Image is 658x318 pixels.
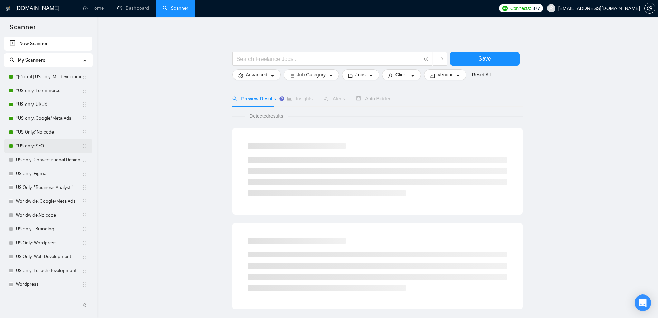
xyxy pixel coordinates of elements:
a: Worldwide: Google/Meta Ads [16,194,82,208]
a: homeHome [83,5,104,11]
span: holder [82,199,87,204]
a: Reset All [472,71,491,79]
span: holder [82,254,87,260]
span: user [549,6,554,11]
span: setting [645,6,655,11]
a: US Only: Web Development [16,250,82,264]
span: setting [238,73,243,78]
a: dashboardDashboard [117,5,149,11]
div: Tooltip anchor [279,96,285,102]
span: My Scanners [18,57,45,63]
li: *US only: Ecommerce [4,84,92,98]
a: *US only: SEO [16,139,82,153]
a: *US only: UI/UX [16,98,82,111]
li: New Scanner [4,37,92,51]
span: holder [82,102,87,107]
button: folderJobscaret-down [342,69,379,80]
span: holder [82,157,87,163]
li: Wordpress [4,278,92,291]
button: userClientcaret-down [382,69,421,80]
a: *[Corml] US only: ML development [16,70,82,84]
span: Alerts [324,96,345,101]
button: barsJob Categorycaret-down [284,69,339,80]
li: *US only: UI/UX [4,98,92,111]
span: Connects: [510,4,531,12]
span: Auto Bidder [356,96,390,101]
a: *US only: Google/Meta Ads [16,111,82,125]
div: Open Intercom Messenger [635,294,651,311]
li: *US Only:"No code" [4,125,92,139]
span: holder [82,88,87,93]
span: Client [395,71,408,79]
span: caret-down [410,73,415,78]
li: *[Corml] US only: ML development [4,70,92,84]
a: US only: EdTech development [16,264,82,278]
li: US only: EdTech development [4,264,92,278]
a: *US only: Ecommerce [16,84,82,98]
li: *US only: Google/Meta Ads [4,111,92,125]
button: setting [644,3,655,14]
span: robot [356,96,361,101]
span: Insights [287,96,313,101]
button: Save [450,52,520,66]
a: searchScanner [163,5,188,11]
span: holder [82,212,87,218]
span: holder [82,226,87,232]
a: New Scanner [10,37,87,51]
span: holder [82,143,87,149]
span: holder [82,74,87,80]
a: US Only: Wordpress [16,236,82,250]
span: caret-down [369,73,373,78]
span: My Scanners [10,57,45,63]
li: US only: Conversational Design [4,153,92,167]
span: notification [324,96,328,101]
span: holder [82,268,87,273]
li: US only - Branding [4,222,92,236]
img: logo [6,3,11,14]
span: Preview Results [232,96,276,101]
span: caret-down [456,73,460,78]
span: area-chart [287,96,292,101]
span: caret-down [270,73,275,78]
span: idcard [430,73,435,78]
span: Advanced [246,71,267,79]
button: settingAdvancedcaret-down [232,69,281,80]
li: US only: Figma [4,167,92,181]
span: holder [82,116,87,121]
span: holder [82,282,87,287]
img: upwork-logo.png [502,6,508,11]
button: idcardVendorcaret-down [424,69,466,80]
span: 877 [532,4,540,12]
a: *US Only:"No code" [16,125,82,139]
span: search [232,96,237,101]
span: Scanner [4,22,41,37]
a: setting [644,6,655,11]
li: US Only: Web Development [4,250,92,264]
span: Jobs [355,71,366,79]
li: *US only: SEO [4,139,92,153]
span: Save [478,54,491,63]
span: holder [82,129,87,135]
a: US only: Figma [16,167,82,181]
li: Worldwide:No code [4,208,92,222]
a: Wordpress [16,278,82,291]
span: info-circle [424,57,429,61]
span: bars [289,73,294,78]
span: user [388,73,393,78]
input: Search Freelance Jobs... [237,55,421,63]
span: holder [82,185,87,190]
a: Worldwide:No code [16,208,82,222]
li: US Only: Wordpress [4,236,92,250]
span: double-left [82,302,89,309]
span: holder [82,171,87,176]
li: US Only: "Business Analyst" [4,181,92,194]
span: Detected results [245,112,288,120]
li: Worldwide: Google/Meta Ads [4,194,92,208]
span: Job Category [297,71,326,79]
a: US only - Branding [16,222,82,236]
span: Vendor [437,71,452,79]
span: loading [437,57,443,63]
a: US Only: "Business Analyst" [16,181,82,194]
span: folder [348,73,353,78]
span: caret-down [328,73,333,78]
